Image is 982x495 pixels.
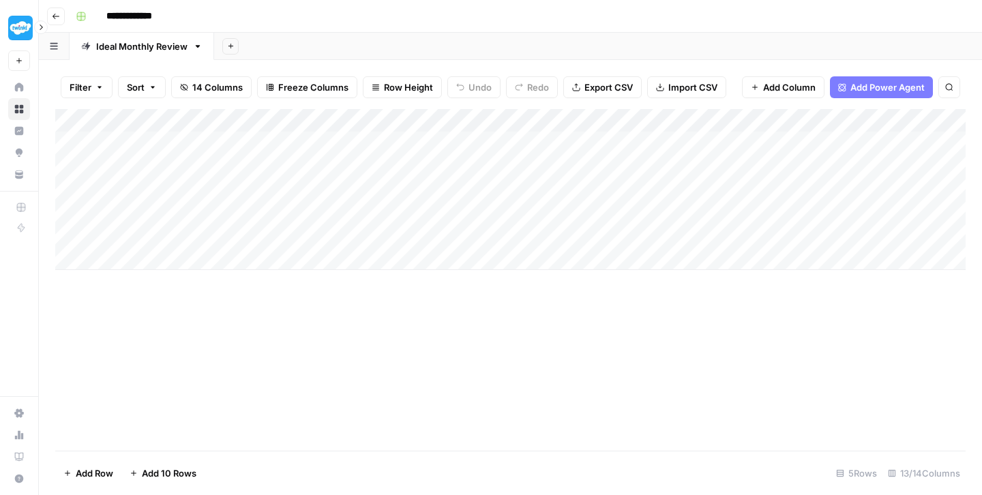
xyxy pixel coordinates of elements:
span: Add Column [763,80,816,94]
div: 5 Rows [831,462,882,484]
button: Add Power Agent [830,76,933,98]
a: Ideal Monthly Review [70,33,214,60]
span: Add 10 Rows [142,466,196,480]
span: Add Row [76,466,113,480]
button: Freeze Columns [257,76,357,98]
button: Row Height [363,76,442,98]
div: Ideal Monthly Review [96,40,188,53]
button: Workspace: Twinkl [8,11,30,45]
button: Sort [118,76,166,98]
button: Import CSV [647,76,726,98]
span: Undo [468,80,492,94]
button: Redo [506,76,558,98]
img: Twinkl Logo [8,16,33,40]
span: Add Power Agent [850,80,925,94]
button: Export CSV [563,76,642,98]
a: Opportunities [8,142,30,164]
span: Import CSV [668,80,717,94]
div: 13/14 Columns [882,462,966,484]
a: Settings [8,402,30,424]
button: Filter [61,76,113,98]
span: Export CSV [584,80,633,94]
button: Undo [447,76,501,98]
button: Help + Support [8,468,30,490]
span: Sort [127,80,145,94]
span: Filter [70,80,91,94]
a: Usage [8,424,30,446]
a: Your Data [8,164,30,185]
span: 14 Columns [192,80,243,94]
button: Add 10 Rows [121,462,205,484]
span: Row Height [384,80,433,94]
a: Browse [8,98,30,120]
button: 14 Columns [171,76,252,98]
span: Freeze Columns [278,80,348,94]
a: Insights [8,120,30,142]
a: Learning Hub [8,446,30,468]
button: Add Row [55,462,121,484]
button: Add Column [742,76,824,98]
a: Home [8,76,30,98]
span: Redo [527,80,549,94]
